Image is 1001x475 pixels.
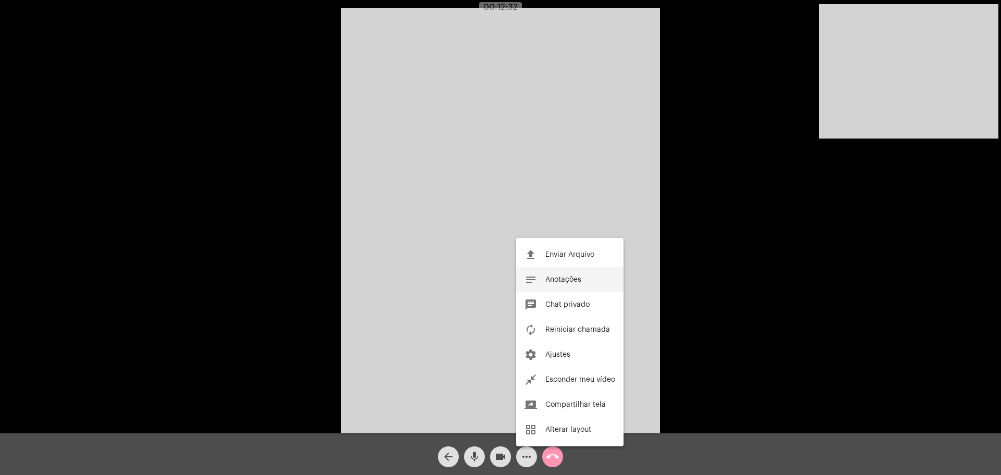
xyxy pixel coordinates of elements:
[524,398,537,411] mat-icon: screen_share
[524,348,537,361] mat-icon: settings
[545,426,591,433] span: Alterar layout
[545,301,590,308] span: Chat privado
[524,273,537,286] mat-icon: notes
[524,248,537,261] mat-icon: file_upload
[545,276,581,283] span: Anotações
[545,351,570,358] span: Ajustes
[545,401,606,408] span: Compartilhar tela
[524,298,537,311] mat-icon: chat
[545,376,615,383] span: Esconder meu vídeo
[524,373,537,386] mat-icon: close_fullscreen
[524,323,537,336] mat-icon: autorenew
[524,423,537,436] mat-icon: grid_view
[545,326,610,333] span: Reiniciar chamada
[545,251,594,258] span: Enviar Arquivo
